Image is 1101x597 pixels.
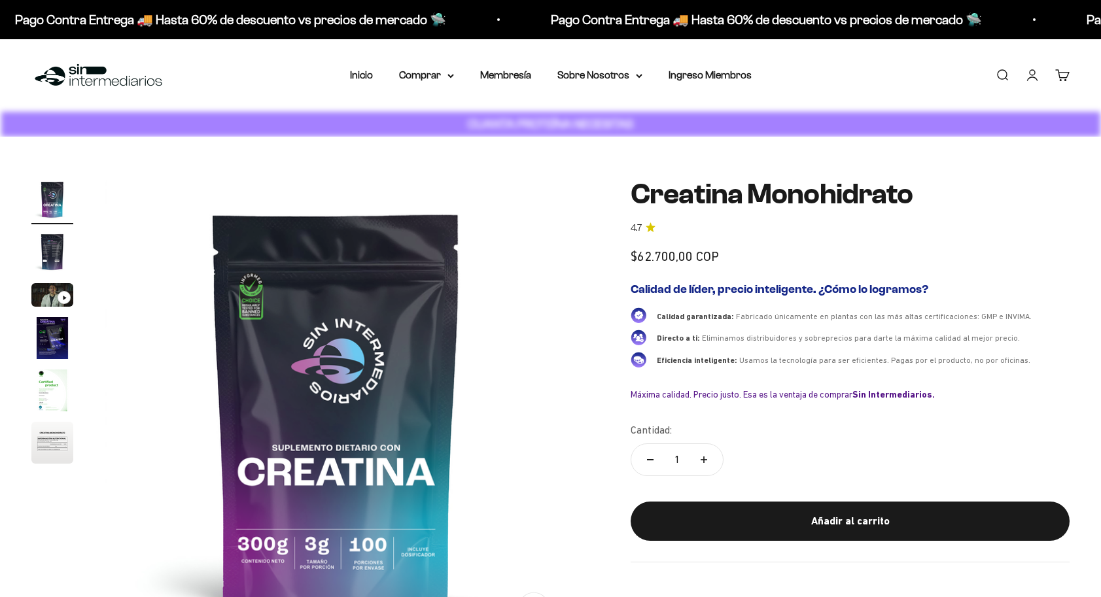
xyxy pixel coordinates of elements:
img: Calidad garantizada [631,307,646,323]
button: Ir al artículo 5 [31,369,73,415]
sale-price: $62.700,00 COP [631,246,719,267]
span: Eficiencia inteligente: [657,356,737,365]
b: Sin Intermediarios. [852,389,935,400]
span: Calidad garantizada: [657,312,733,321]
button: Reducir cantidad [631,444,669,475]
img: Creatina Monohidrato [31,179,73,220]
p: Pago Contra Entrega 🚚 Hasta 60% de descuento vs precios de mercado 🛸 [551,9,982,30]
a: 4.74.7 de 5.0 estrellas [631,221,1070,235]
img: Creatina Monohidrato [31,231,73,273]
button: Ir al artículo 1 [31,179,73,224]
img: Creatina Monohidrato [31,369,73,411]
span: Eliminamos distribuidores y sobreprecios para darte la máxima calidad al mejor precio. [702,333,1020,343]
a: Membresía [480,69,531,80]
div: Añadir al carrito [657,513,1043,530]
h2: Calidad de líder, precio inteligente. ¿Cómo lo logramos? [631,282,1070,297]
img: Creatina Monohidrato [31,422,73,464]
button: Ir al artículo 6 [31,422,73,468]
p: Pago Contra Entrega 🚚 Hasta 60% de descuento vs precios de mercado 🛸 [15,9,446,30]
h1: Creatina Monohidrato [631,179,1070,210]
strong: CUANTA PROTEÍNA NECESITAS [468,117,633,131]
label: Cantidad: [631,422,672,439]
button: Ir al artículo 4 [31,317,73,363]
summary: Sobre Nosotros [557,67,642,84]
span: Fabricado únicamente en plantas con las más altas certificaciones: GMP e INVIMA. [736,312,1032,321]
summary: Comprar [399,67,454,84]
button: Ir al artículo 2 [31,231,73,277]
button: Ir al artículo 3 [31,283,73,311]
span: 4.7 [631,221,642,235]
img: Eficiencia inteligente [631,352,646,367]
button: Aumentar cantidad [685,444,723,475]
a: Ingreso Miembros [669,69,752,80]
img: Creatina Monohidrato [31,317,73,359]
span: Usamos la tecnología para ser eficientes. Pagas por el producto, no por oficinas. [739,356,1030,365]
button: Añadir al carrito [631,502,1070,541]
a: Inicio [350,69,373,80]
img: Directo a ti [631,330,646,345]
div: Máxima calidad. Precio justo. Esa es la ventaja de comprar [631,388,1070,400]
span: Directo a ti: [657,333,699,343]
